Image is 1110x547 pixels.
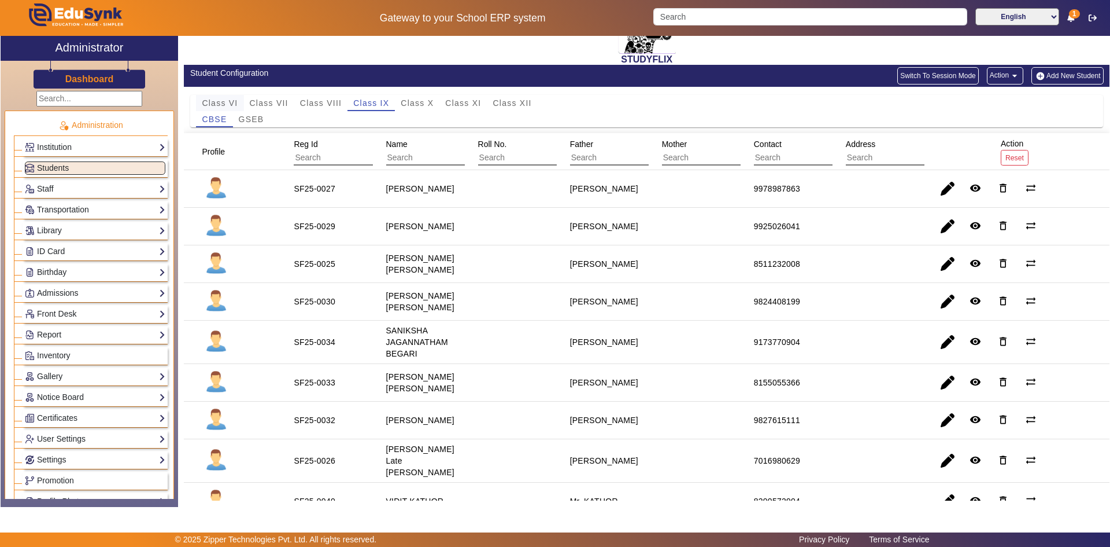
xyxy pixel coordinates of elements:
[754,221,800,232] div: 9925026041
[970,414,981,425] mat-icon: remove_red_eye
[58,120,69,131] img: Administration.png
[202,249,231,278] img: profile.png
[55,41,124,54] h2: Administrator
[846,150,949,166] input: Search
[1025,376,1037,388] mat-icon: sync_alt
[863,532,935,547] a: Terms of Service
[846,139,875,149] span: Address
[65,73,114,85] a: Dashboard
[202,406,231,435] img: profile.png
[570,296,638,307] div: [PERSON_NAME]
[294,258,335,270] div: SF25-0025
[202,212,231,241] img: profile.png
[25,351,34,360] img: Inventory.png
[754,139,782,149] span: Contact
[750,134,872,170] div: Contact
[754,377,800,388] div: 8155055366
[401,99,434,107] span: Class X
[202,147,225,156] span: Profile
[294,336,335,348] div: SF25-0034
[37,163,69,172] span: Students
[300,99,342,107] span: Class VIII
[294,139,317,149] span: Reg Id
[570,377,638,388] div: [PERSON_NAME]
[997,295,1009,307] mat-icon: delete_outline
[754,336,800,348] div: 9173770904
[294,296,335,307] div: SF25-0030
[662,150,765,166] input: Search
[386,222,454,231] staff-with-status: [PERSON_NAME]
[997,258,1009,269] mat-icon: delete_outline
[198,141,239,162] div: Profile
[570,495,618,507] div: Mr. KATHOR
[970,376,981,388] mat-icon: remove_red_eye
[570,455,638,467] div: [PERSON_NAME]
[970,258,981,269] mat-icon: remove_red_eye
[1025,336,1037,347] mat-icon: sync_alt
[1,36,178,61] a: Administrator
[294,183,335,194] div: SF25-0027
[1025,220,1037,232] mat-icon: sync_alt
[294,221,335,232] div: SF25-0029
[566,134,688,170] div: Father
[25,349,165,362] a: Inventory
[239,115,264,123] span: GSEB
[997,220,1009,232] mat-icon: delete_outline
[658,134,780,170] div: Mother
[478,139,507,149] span: Roll No.
[570,183,638,194] div: [PERSON_NAME]
[997,376,1009,388] mat-icon: delete_outline
[25,164,34,172] img: Students.png
[478,150,582,166] input: Search
[987,67,1023,85] button: Action
[294,455,335,467] div: SF25-0026
[793,532,855,547] a: Privacy Policy
[754,455,800,467] div: 7016980629
[970,495,981,506] mat-icon: remove_red_eye
[294,377,335,388] div: SF25-0033
[997,133,1033,170] div: Action
[386,150,490,166] input: Search
[1025,495,1037,506] mat-icon: sync_alt
[754,296,800,307] div: 9824408199
[290,134,412,170] div: Reg Id
[1025,414,1037,425] mat-icon: sync_alt
[1025,454,1037,466] mat-icon: sync_alt
[570,336,638,348] div: [PERSON_NAME]
[202,368,231,397] img: profile.png
[1034,71,1046,81] img: add-new-student.png
[1025,258,1037,269] mat-icon: sync_alt
[970,454,981,466] mat-icon: remove_red_eye
[997,182,1009,194] mat-icon: delete_outline
[386,497,444,506] staff-with-status: VIDIT KATHOR
[202,174,231,203] img: profile.png
[997,454,1009,466] mat-icon: delete_outline
[175,534,377,546] p: © 2025 Zipper Technologies Pvt. Ltd. All rights reserved.
[386,184,454,193] staff-with-status: [PERSON_NAME]
[284,12,641,24] h5: Gateway to your School ERP system
[14,119,168,131] p: Administration
[997,495,1009,506] mat-icon: delete_outline
[386,254,454,274] staff-with-status: [PERSON_NAME] [PERSON_NAME]
[202,487,231,516] img: profile.png
[294,150,397,166] input: Search
[1001,150,1028,166] button: Reset
[382,134,504,170] div: Name
[202,328,231,357] img: profile.png
[25,474,165,487] a: Promotion
[842,134,964,170] div: Address
[570,221,638,232] div: [PERSON_NAME]
[754,150,857,166] input: Search
[1025,295,1037,307] mat-icon: sync_alt
[36,91,142,107] input: Search...
[570,139,593,149] span: Father
[386,326,449,358] staff-with-status: SANIKSHA JAGANNATHAM BEGARI
[662,139,687,149] span: Mother
[294,495,335,507] div: SF25-0040
[37,476,74,485] span: Promotion
[202,115,227,123] span: CBSE
[570,150,674,166] input: Search
[1025,182,1037,194] mat-icon: sync_alt
[474,134,596,170] div: Roll No.
[970,220,981,232] mat-icon: remove_red_eye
